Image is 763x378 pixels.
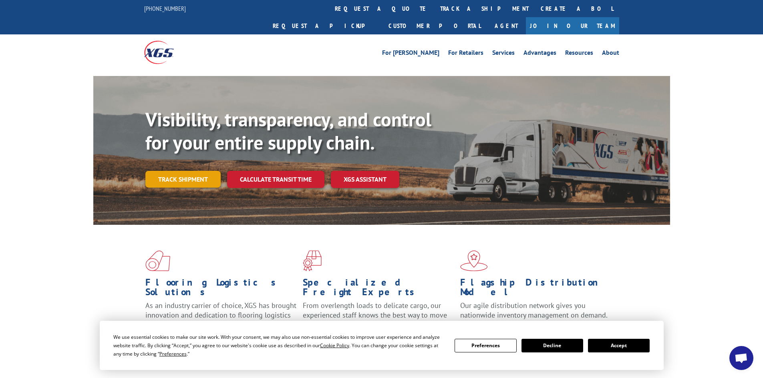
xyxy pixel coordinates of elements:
[460,301,608,320] span: Our agile distribution network gives you nationwide inventory management on demand.
[303,278,454,301] h1: Specialized Freight Experts
[100,321,664,370] div: Cookie Consent Prompt
[159,350,187,357] span: Preferences
[303,250,322,271] img: xgs-icon-focused-on-flooring-red
[331,171,399,188] a: XGS ASSISTANT
[113,333,445,358] div: We use essential cookies to make our site work. With your consent, we may also use non-essential ...
[303,301,454,336] p: From overlength loads to delicate cargo, our experienced staff knows the best way to move your fr...
[227,171,324,188] a: Calculate transit time
[729,346,753,370] div: Open chat
[145,250,170,271] img: xgs-icon-total-supply-chain-intelligence-red
[602,50,619,58] a: About
[487,17,526,34] a: Agent
[145,171,221,188] a: Track shipment
[145,301,296,329] span: As an industry carrier of choice, XGS has brought innovation and dedication to flooring logistics...
[144,4,186,12] a: [PHONE_NUMBER]
[588,339,650,352] button: Accept
[383,17,487,34] a: Customer Portal
[455,339,516,352] button: Preferences
[460,278,612,301] h1: Flagship Distribution Model
[267,17,383,34] a: Request a pickup
[145,278,297,301] h1: Flooring Logistics Solutions
[492,50,515,58] a: Services
[448,50,483,58] a: For Retailers
[145,107,431,155] b: Visibility, transparency, and control for your entire supply chain.
[521,339,583,352] button: Decline
[523,50,556,58] a: Advantages
[526,17,619,34] a: Join Our Team
[382,50,439,58] a: For [PERSON_NAME]
[565,50,593,58] a: Resources
[320,342,349,349] span: Cookie Policy
[460,250,488,271] img: xgs-icon-flagship-distribution-model-red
